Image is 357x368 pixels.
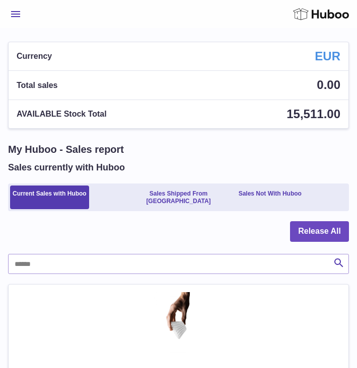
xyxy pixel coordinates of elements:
span: AVAILABLE Stock Total [17,109,107,120]
a: Total sales 0.00 [9,71,348,99]
h2: Sales currently with Huboo [8,161,125,173]
span: 0.00 [317,78,340,91]
h1: My Huboo - Sales report [8,143,349,156]
a: Sales Not With Huboo [236,186,304,209]
span: Total sales [17,80,58,91]
span: Currency [17,51,52,62]
a: AVAILABLE Stock Total 15,511.00 [9,100,348,128]
a: Sales Shipped From [GEOGRAPHIC_DATA] [123,186,234,209]
img: 1742782844.png [154,292,204,359]
strong: EUR [315,48,340,64]
a: Current Sales with Huboo [10,186,89,209]
span: 15,511.00 [287,107,340,121]
button: Release All [290,221,349,242]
